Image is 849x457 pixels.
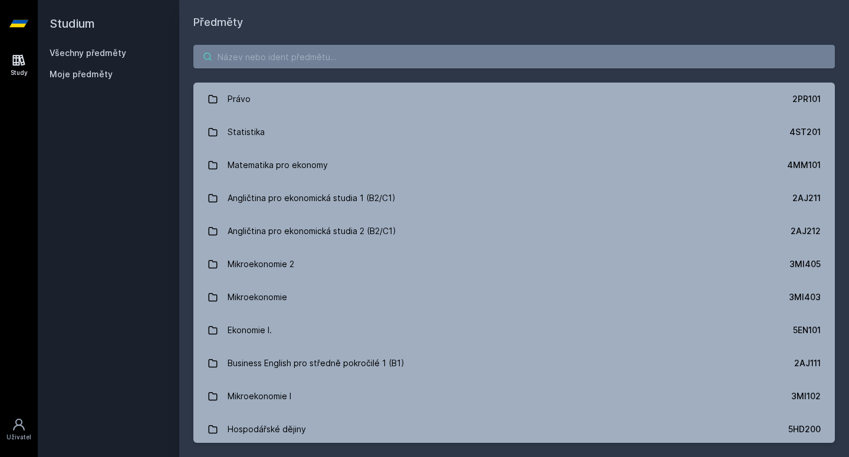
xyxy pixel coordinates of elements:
[791,390,821,402] div: 3MI102
[793,324,821,336] div: 5EN101
[228,120,265,144] div: Statistika
[193,413,835,446] a: Hospodářské dějiny 5HD200
[193,380,835,413] a: Mikroekonomie I 3MI102
[6,433,31,442] div: Uživatel
[193,182,835,215] a: Angličtina pro ekonomická studia 1 (B2/C1) 2AJ211
[193,116,835,149] a: Statistika 4ST201
[193,347,835,380] a: Business English pro středně pokročilé 1 (B1) 2AJ111
[193,248,835,281] a: Mikroekonomie 2 3MI405
[787,159,821,171] div: 4MM101
[193,281,835,314] a: Mikroekonomie 3MI403
[788,423,821,435] div: 5HD200
[789,258,821,270] div: 3MI405
[228,186,396,210] div: Angličtina pro ekonomická studia 1 (B2/C1)
[789,126,821,138] div: 4ST201
[228,351,404,375] div: Business English pro středně pokročilé 1 (B1)
[228,417,306,441] div: Hospodářské dějiny
[193,149,835,182] a: Matematika pro ekonomy 4MM101
[228,384,291,408] div: Mikroekonomie I
[794,357,821,369] div: 2AJ111
[228,219,396,243] div: Angličtina pro ekonomická studia 2 (B2/C1)
[2,412,35,448] a: Uživatel
[789,291,821,303] div: 3MI403
[193,314,835,347] a: Ekonomie I. 5EN101
[228,285,287,309] div: Mikroekonomie
[791,225,821,237] div: 2AJ212
[193,215,835,248] a: Angličtina pro ekonomická studia 2 (B2/C1) 2AJ212
[792,192,821,204] div: 2AJ211
[228,153,328,177] div: Matematika pro ekonomy
[228,318,272,342] div: Ekonomie I.
[228,252,294,276] div: Mikroekonomie 2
